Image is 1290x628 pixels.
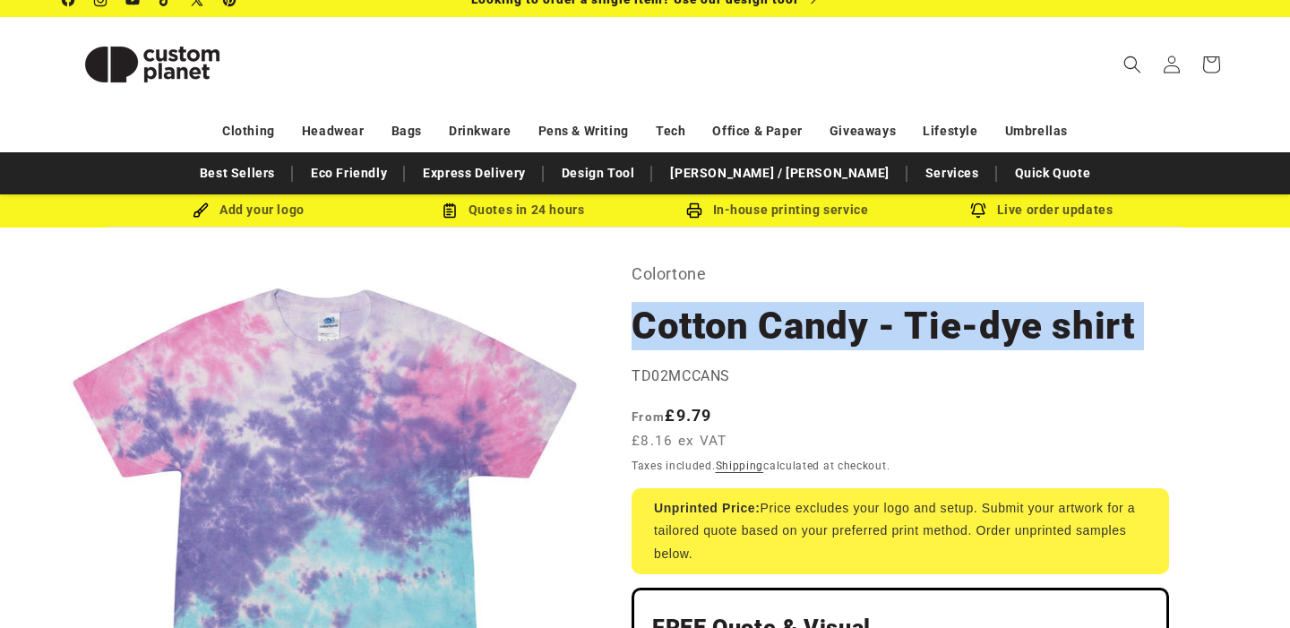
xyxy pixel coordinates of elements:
[632,488,1169,574] div: Price excludes your logo and setup. Submit your artwork for a tailored quote based on your prefer...
[191,158,284,189] a: Best Sellers
[381,199,645,221] div: Quotes in 24 hours
[1006,158,1100,189] a: Quick Quote
[645,199,909,221] div: In-house printing service
[63,24,242,105] img: Custom Planet
[654,501,761,515] strong: Unprinted Price:
[661,158,898,189] a: [PERSON_NAME] / [PERSON_NAME]
[656,116,685,147] a: Tech
[632,302,1169,350] h1: Cotton Candy - Tie-dye shirt
[923,116,977,147] a: Lifestyle
[970,202,986,219] img: Order updates
[916,158,988,189] a: Services
[686,202,702,219] img: In-house printing
[632,406,712,425] strong: £9.79
[442,202,458,219] img: Order Updates Icon
[116,199,381,221] div: Add your logo
[222,116,275,147] a: Clothing
[983,434,1290,628] iframe: Chat Widget
[1113,45,1152,84] summary: Search
[632,409,665,424] span: From
[414,158,535,189] a: Express Delivery
[632,457,1169,475] div: Taxes included. calculated at checkout.
[449,116,511,147] a: Drinkware
[712,116,802,147] a: Office & Paper
[632,367,730,384] span: TD02MCCANS
[302,116,365,147] a: Headwear
[632,260,1169,288] p: Colortone
[391,116,422,147] a: Bags
[538,116,629,147] a: Pens & Writing
[830,116,896,147] a: Giveaways
[193,202,209,219] img: Brush Icon
[716,460,764,472] a: Shipping
[1005,116,1068,147] a: Umbrellas
[909,199,1174,221] div: Live order updates
[632,431,727,452] span: £8.16 ex VAT
[302,158,396,189] a: Eco Friendly
[56,17,249,111] a: Custom Planet
[553,158,644,189] a: Design Tool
